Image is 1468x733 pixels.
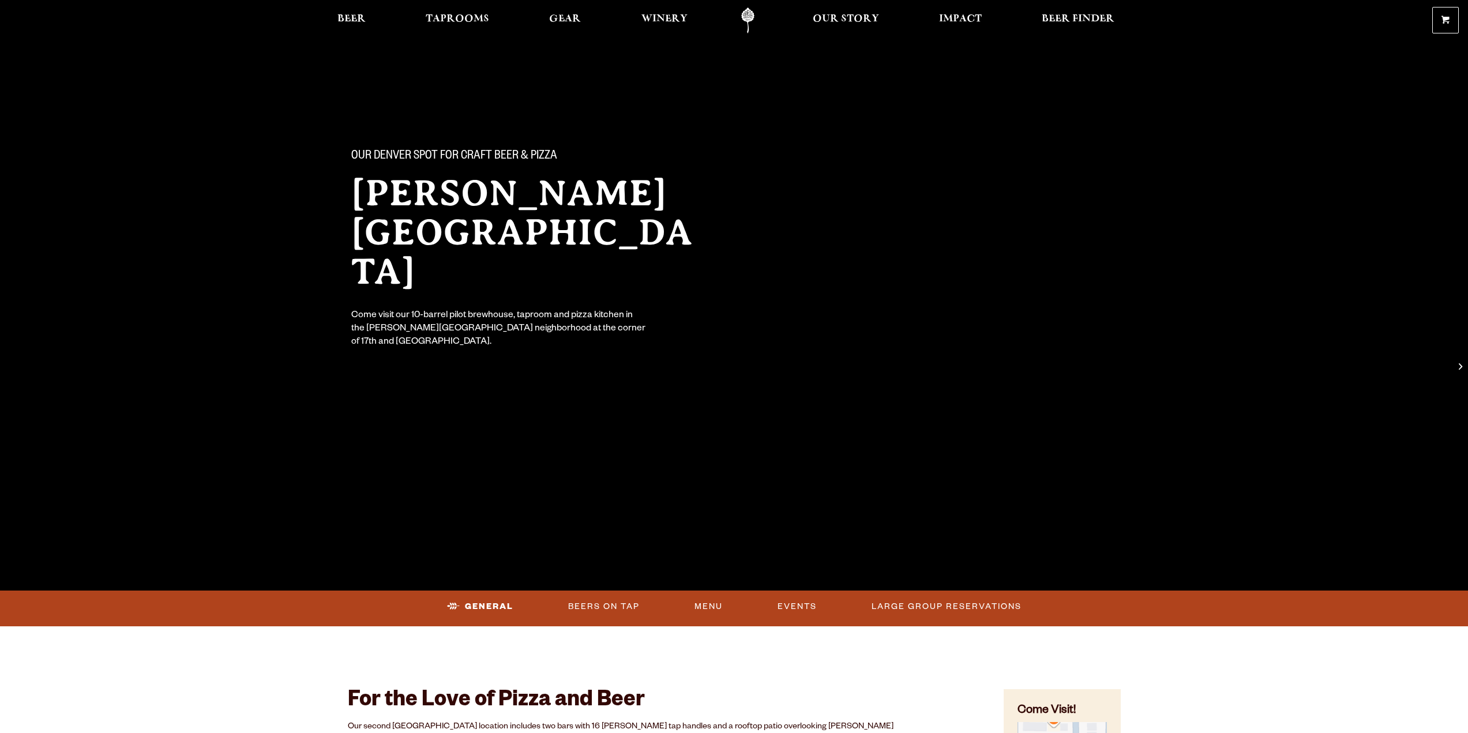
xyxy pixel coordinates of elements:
span: Our Story [813,14,879,24]
span: Impact [939,14,982,24]
a: Menu [690,593,727,620]
a: General [442,593,518,620]
h2: For the Love of Pizza and Beer [348,689,975,715]
a: Winery [634,7,695,33]
span: Gear [549,14,581,24]
h2: [PERSON_NAME][GEOGRAPHIC_DATA] [351,174,711,291]
span: Taprooms [426,14,489,24]
span: Beer [337,14,366,24]
a: Gear [542,7,588,33]
a: Our Story [805,7,887,33]
a: Beers On Tap [564,593,644,620]
span: Our Denver spot for craft beer & pizza [351,149,557,164]
a: Impact [932,7,989,33]
span: Beer Finder [1042,14,1114,24]
a: Events [773,593,821,620]
span: Winery [641,14,688,24]
a: Beer Finder [1034,7,1122,33]
h4: Come Visit! [1018,703,1106,720]
a: Odell Home [726,7,769,33]
a: Large Group Reservations [867,593,1026,620]
a: Beer [330,7,373,33]
div: Come visit our 10-barrel pilot brewhouse, taproom and pizza kitchen in the [PERSON_NAME][GEOGRAPH... [351,310,647,349]
a: Taprooms [418,7,497,33]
